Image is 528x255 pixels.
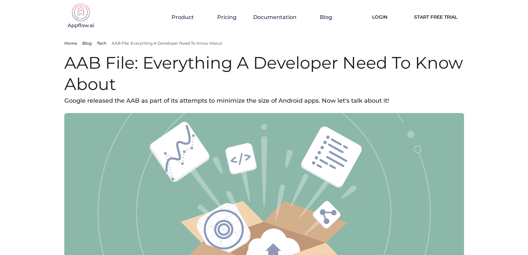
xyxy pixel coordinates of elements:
a: Tech [97,41,106,46]
button: Product [172,14,201,20]
a: Home [64,41,77,46]
img: appflow.ai-logo [64,3,98,30]
a: Login [362,10,397,24]
a: Blog [320,14,332,20]
a: Blog [82,41,92,46]
a: Start Free Trial [407,10,464,24]
p: Google released the AAB as part of its attempts to minimize the size of Android apps. Now let's t... [64,95,464,106]
span: Product [172,14,194,20]
p: AAB File: Everything A Developer Need To Know About [112,41,222,46]
button: Documentation [253,14,303,20]
a: Pricing [217,14,237,20]
span: Documentation [253,14,296,20]
h1: AAB File: Everything A Developer Need To Know About [64,52,464,95]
